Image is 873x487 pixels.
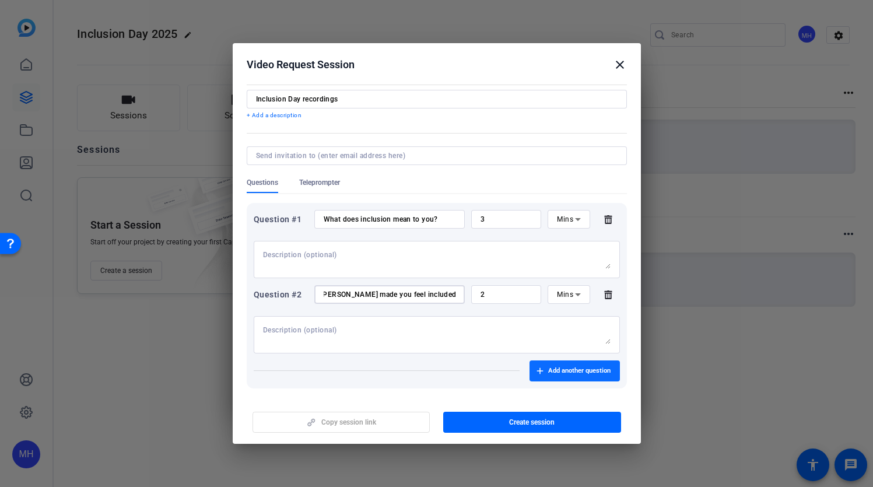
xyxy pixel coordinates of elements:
p: + Add a description [247,111,627,120]
input: Enter your question here [324,215,455,224]
input: Time [481,215,532,224]
span: Questions [247,178,278,187]
button: Create session [443,412,621,433]
span: Mins [557,290,573,299]
span: Mins [557,215,573,223]
input: Send invitation to (enter email address here) [256,151,613,160]
div: Question #1 [254,212,308,226]
span: Teleprompter [299,178,340,187]
span: Create session [509,418,555,427]
input: Enter your question here [324,290,455,299]
button: Add another question [530,360,620,381]
input: Time [481,290,532,299]
input: Enter Session Name [256,94,618,104]
span: Add another question [548,366,611,376]
mat-icon: close [613,58,627,72]
div: Question #2 [254,288,308,302]
div: Video Request Session [247,58,627,72]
